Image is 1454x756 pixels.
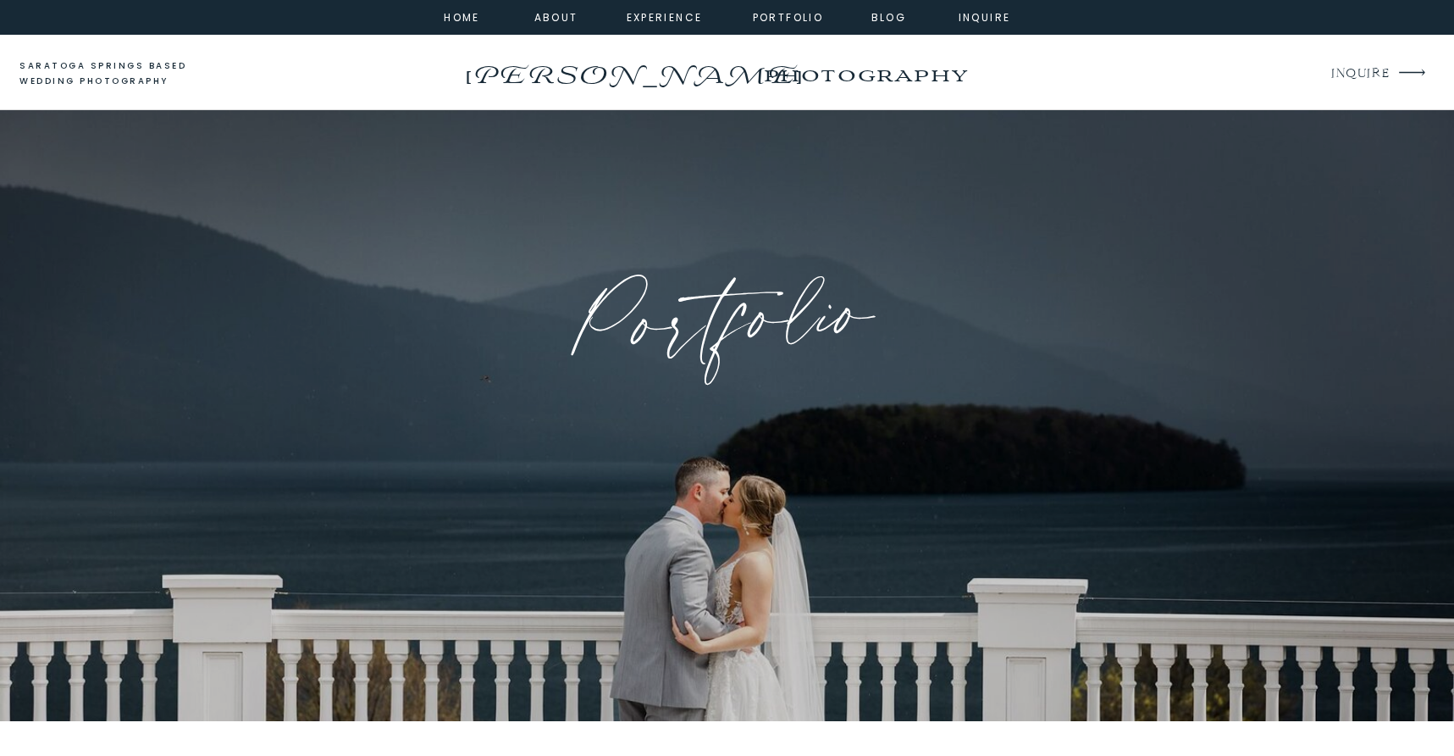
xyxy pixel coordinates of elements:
a: photography [730,51,1000,97]
h1: Portfolio [407,253,1048,396]
a: INQUIRE [1331,63,1388,86]
a: saratoga springs based wedding photography [19,58,218,90]
a: home [440,8,485,24]
a: inquire [954,8,1015,24]
a: experience [627,8,695,24]
a: about [534,8,572,24]
a: [PERSON_NAME] [461,55,805,82]
a: Blog [859,8,920,24]
a: portfolio [752,8,825,24]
